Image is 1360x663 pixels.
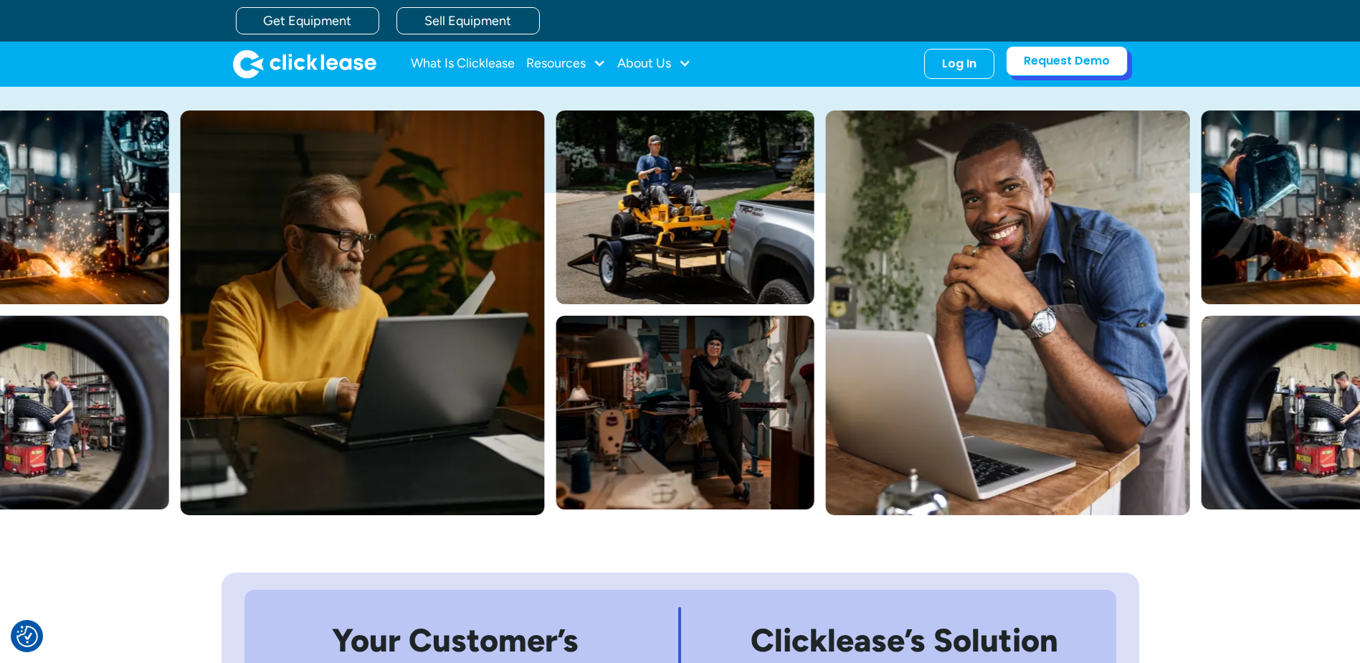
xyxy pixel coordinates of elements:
[233,50,376,78] a: home
[16,626,38,647] button: Consent Preferences
[1006,46,1128,76] a: Request Demo
[16,626,38,647] img: Revisit consent button
[942,57,976,71] div: Log In
[826,110,1190,515] img: A smiling man in a blue shirt and apron leaning over a table with a laptop
[396,7,540,34] a: Sell Equipment
[556,110,814,304] img: Man with hat and blue shirt driving a yellow lawn mower onto a trailer
[739,621,1070,659] h2: Clicklease’s Solution
[233,50,376,78] img: Clicklease logo
[236,7,379,34] a: Get Equipment
[411,50,515,78] a: What Is Clicklease
[526,50,606,78] div: Resources
[617,50,691,78] div: About Us
[556,316,814,509] img: a woman standing next to a sewing machine
[181,110,545,515] img: Bearded man in yellow sweter typing on his laptop while sitting at his desk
